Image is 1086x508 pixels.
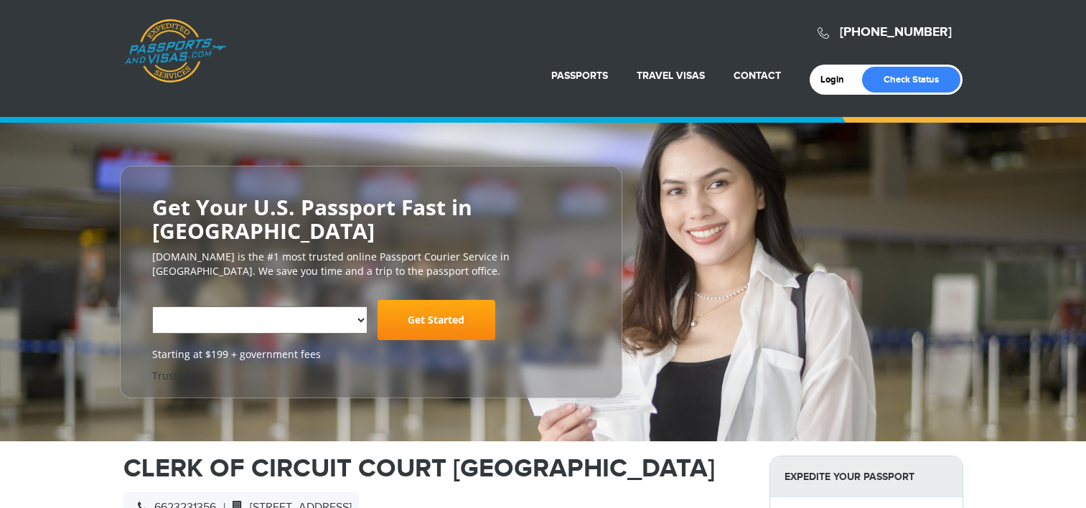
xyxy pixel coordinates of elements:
p: [DOMAIN_NAME] is the #1 most trusted online Passport Courier Service in [GEOGRAPHIC_DATA]. We sav... [152,250,590,278]
a: Get Started [378,300,495,340]
a: Login [820,74,854,85]
a: Passports [551,70,608,82]
strong: Expedite Your Passport [770,456,963,497]
a: [PHONE_NUMBER] [840,24,952,40]
a: Travel Visas [637,70,705,82]
a: Trustpilot [152,369,199,382]
a: Check Status [862,67,960,93]
a: Passports & [DOMAIN_NAME] [124,19,226,83]
span: Starting at $199 + government fees [152,347,590,362]
a: Contact [734,70,781,82]
h1: CLERK OF CIRCUIT COURT [GEOGRAPHIC_DATA] [123,456,748,481]
h2: Get Your U.S. Passport Fast in [GEOGRAPHIC_DATA] [152,195,590,243]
